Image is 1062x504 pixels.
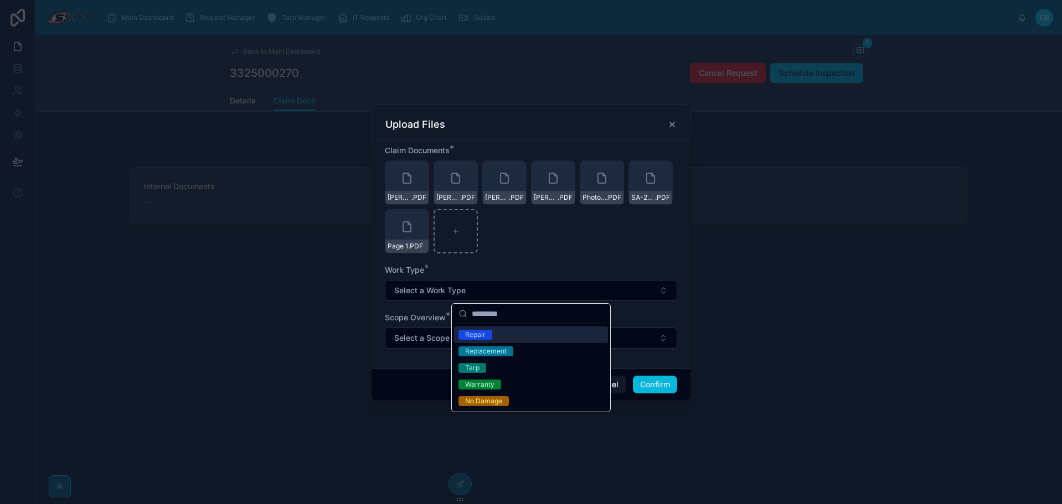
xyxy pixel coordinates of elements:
div: Tarp [465,363,480,373]
span: [PERSON_NAME] floor joist Crawlspace bid [534,193,558,202]
span: [PERSON_NAME] Permit Crawlspace bid [436,193,460,202]
span: SA-25-2690-REP-ADA-1_ROUGH_DRAFT_CAR [631,193,655,202]
div: Repair [465,330,486,340]
div: Suggestions [452,324,610,412]
span: Scope Overview [385,313,446,322]
span: Page 1 [388,242,408,251]
span: Select a Scope Overview [394,332,487,344]
span: Select a Work Type [394,285,466,296]
div: Replacement [465,346,507,356]
button: Select Button [385,280,677,301]
span: [PERSON_NAME] Excavation Crawlspace Bid [485,193,509,202]
div: Warranty [465,380,494,389]
span: .PDF [509,193,524,202]
h3: Upload Files [385,118,445,131]
span: .PDF [606,193,621,202]
span: .PDF [558,193,573,202]
span: .PDF [408,242,423,251]
div: No Damage [465,396,502,406]
span: [PERSON_NAME] Encap Crawlspace bid [388,193,411,202]
span: .PDF [411,193,426,202]
span: .PDF [460,193,475,202]
button: Confirm [633,376,677,393]
button: Select Button [385,328,677,349]
span: Claim Documents [385,146,450,155]
span: .PDF [655,193,670,202]
span: Photo Report Supplement [PERSON_NAME] [582,193,606,202]
span: Work Type [385,265,424,274]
